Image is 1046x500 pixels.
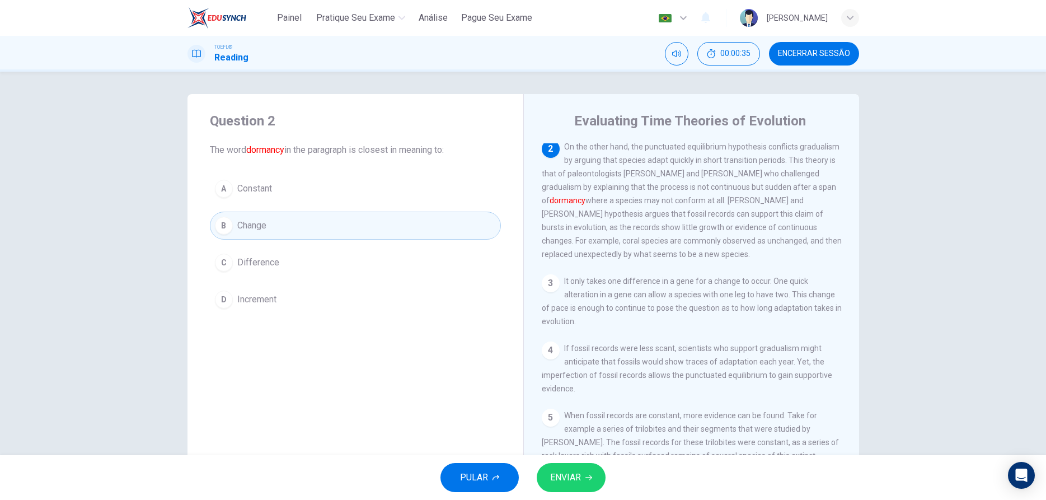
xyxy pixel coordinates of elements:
span: 00:00:35 [720,49,751,58]
div: [PERSON_NAME] [767,11,828,25]
img: EduSynch logo [187,7,246,29]
span: Painel [277,11,302,25]
span: On the other hand, the punctuated equilibrium hypothesis conflicts gradualism by arguing that spe... [542,142,842,259]
span: Constant [237,182,272,195]
button: Análise [414,8,452,28]
font: dormancy [550,196,585,205]
span: It only takes one difference in a gene for a change to occur. One quick alteration in a gene can ... [542,277,842,326]
span: Pague Seu Exame [461,11,532,25]
div: Open Intercom Messenger [1008,462,1035,489]
span: Difference [237,256,279,269]
div: 5 [542,409,560,427]
div: B [215,217,233,235]
button: Pague Seu Exame [457,8,537,28]
button: BChange [210,212,501,240]
span: If fossil records were less scant, scientists who support gradualism might anticipate that fossil... [542,344,832,393]
div: Esconder [697,42,760,66]
div: 2 [542,140,560,158]
button: 00:00:35 [697,42,760,66]
h4: Evaluating Time Theories of Evolution [574,112,806,130]
button: ENVIAR [537,463,606,492]
div: A [215,180,233,198]
button: Pratique seu exame [312,8,410,28]
span: Change [237,219,266,232]
div: 3 [542,274,560,292]
button: AConstant [210,175,501,203]
button: Painel [271,8,307,28]
span: The word in the paragraph is closest in meaning to: [210,143,501,157]
div: D [215,291,233,309]
span: Análise [419,11,448,25]
div: Silenciar [665,42,688,66]
div: C [215,254,233,272]
span: ENVIAR [550,470,581,485]
button: Encerrar Sessão [769,42,859,66]
img: pt [658,14,672,22]
span: PULAR [460,470,488,485]
font: dormancy [246,144,284,155]
span: Increment [237,293,276,306]
span: TOEFL® [214,43,232,51]
h4: Question 2 [210,112,501,130]
div: 4 [542,342,560,359]
a: EduSynch logo [187,7,272,29]
span: Encerrar Sessão [778,49,850,58]
span: Pratique seu exame [316,11,395,25]
button: DIncrement [210,286,501,314]
h1: Reading [214,51,248,64]
img: Profile picture [740,9,758,27]
button: CDifference [210,249,501,277]
button: PULAR [440,463,519,492]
